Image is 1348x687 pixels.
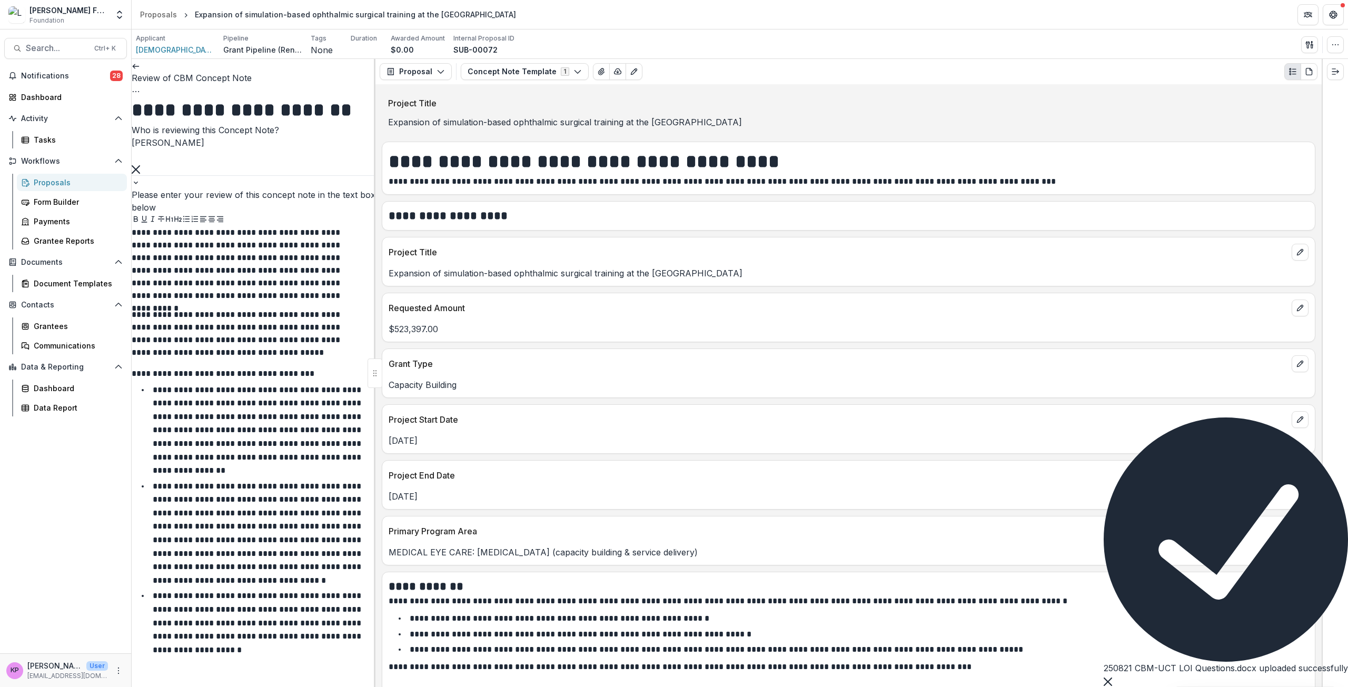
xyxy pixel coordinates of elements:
button: More [112,664,125,677]
p: [EMAIL_ADDRESS][DOMAIN_NAME] [27,671,108,681]
p: [DATE] [389,434,1309,447]
p: Expansion of simulation-based ophthalmic surgical training at the [GEOGRAPHIC_DATA] [389,267,1309,280]
div: Document Templates [34,278,118,289]
button: Bullet List [182,214,191,226]
button: Edit as form [626,63,642,80]
p: Pipeline [223,34,249,43]
div: Dashboard [34,383,118,394]
div: Ctrl + K [92,43,118,54]
button: PDF view [1301,63,1317,80]
p: Requested Amount [389,302,1287,314]
span: [DEMOGRAPHIC_DATA] Blind Mission International, Inc. (CBM) [136,44,215,55]
a: Grantees [17,317,127,335]
div: Khanh Phan [11,667,19,674]
div: [PERSON_NAME] [132,136,375,149]
p: User [86,661,108,671]
p: Awarded Amount [391,34,445,43]
div: Grantee Reports [34,235,118,246]
button: Align Center [207,214,216,226]
button: Search... [4,38,127,59]
div: Form Builder [34,196,118,207]
button: Partners [1297,4,1319,25]
p: None [311,44,333,56]
p: Capacity Building [389,379,1309,391]
p: Grant Type [389,357,1287,370]
button: edit [1292,411,1309,428]
button: Ordered List [191,214,199,226]
button: Open Contacts [4,296,127,313]
a: Communications [17,337,127,354]
button: Notifications28 [4,67,127,84]
span: Activity [21,114,110,123]
button: edit [1292,244,1309,261]
span: Search... [26,43,88,53]
button: View Attached Files [593,63,610,80]
p: Please enter your review of this concept note in the text box below [132,188,375,214]
p: MEDICAL EYE CARE: [MEDICAL_DATA] (capacity building & service delivery) [389,546,1309,559]
p: Grant Pipeline (Renewals) [223,44,302,55]
p: Who is reviewing this Concept Note? [132,124,375,136]
button: Open Documents [4,254,127,271]
a: Document Templates [17,275,127,292]
a: Proposals [136,7,181,22]
button: Align Left [199,214,207,226]
span: 28 [110,71,123,81]
div: Clear selected options [132,163,375,175]
p: Tags [311,34,326,43]
p: Project Title [389,246,1287,258]
div: Expansion of simulation-based ophthalmic surgical training at the [GEOGRAPHIC_DATA] [195,9,516,20]
button: Expand right [1327,63,1344,80]
button: Bold [132,214,140,226]
button: edit [1292,355,1309,372]
p: Duration [351,34,377,43]
button: Open Activity [4,110,127,127]
button: Open Workflows [4,153,127,170]
div: Grantees [34,321,118,332]
a: Data Report [17,399,127,416]
button: Open Data & Reporting [4,359,127,375]
div: [PERSON_NAME] Fund for the Blind [29,5,108,16]
nav: breadcrumb [136,7,520,22]
p: Internal Proposal ID [453,34,514,43]
div: Communications [34,340,118,351]
button: Underline [140,214,148,226]
div: Data Report [34,402,118,413]
a: Dashboard [4,88,127,106]
button: edit [1292,467,1309,484]
p: Project Start Date [389,413,1287,426]
button: edit [1292,300,1309,316]
p: $0.00 [391,44,414,55]
button: Options [132,84,140,97]
button: edit [1292,523,1309,540]
button: Concept Note Template1 [461,63,589,80]
span: Workflows [21,157,110,166]
div: Proposals [34,177,118,188]
span: Contacts [21,301,110,310]
div: Dashboard [21,92,118,103]
a: Form Builder [17,193,127,211]
a: Dashboard [17,380,127,397]
button: Strike [157,214,165,226]
button: Heading 1 [165,214,174,226]
div: Proposals [140,9,177,20]
span: Data & Reporting [21,363,110,372]
a: Proposals [17,174,127,191]
span: Notifications [21,72,110,81]
span: Foundation [29,16,64,25]
p: Applicant [136,34,165,43]
p: $523,397.00 [389,323,1309,335]
a: Grantee Reports [17,232,127,250]
a: Project TitleExpansion of simulation-based ophthalmic surgical training at the [GEOGRAPHIC_DATA] [382,91,1315,128]
button: Heading 2 [174,214,182,226]
p: [DATE] [389,490,1309,503]
img: Lavelle Fund for the Blind [8,6,25,23]
button: Align Right [216,214,224,226]
a: Payments [17,213,127,230]
button: Get Help [1323,4,1344,25]
p: SUB-00072 [453,44,498,55]
button: Open entity switcher [112,4,127,25]
p: Primary Program Area [389,525,1287,537]
button: Proposal [380,63,452,80]
span: Documents [21,258,110,267]
p: [PERSON_NAME] [27,660,82,671]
